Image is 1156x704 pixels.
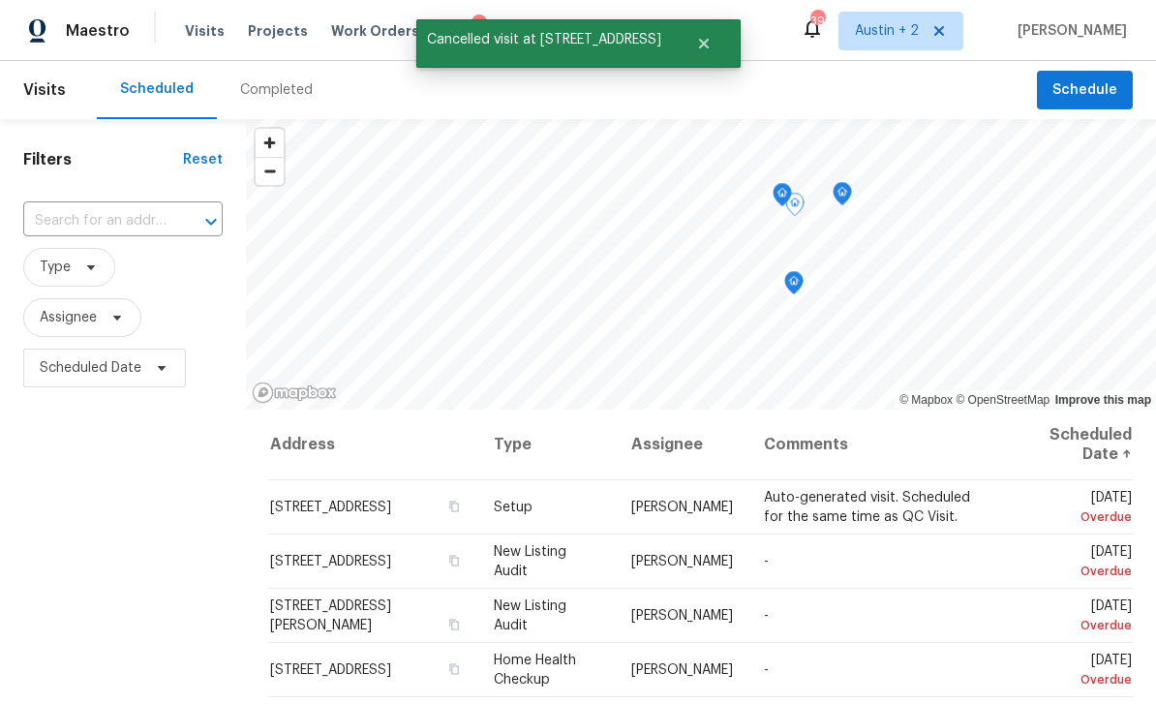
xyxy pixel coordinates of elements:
[1023,599,1132,635] span: [DATE]
[23,206,168,236] input: Search for an address...
[23,69,66,111] span: Visits
[1023,545,1132,581] span: [DATE]
[1052,78,1117,103] span: Schedule
[198,208,225,235] button: Open
[248,21,308,41] span: Projects
[40,308,97,327] span: Assignee
[478,410,616,480] th: Type
[185,21,225,41] span: Visits
[256,157,284,185] button: Zoom out
[764,555,769,568] span: -
[616,410,748,480] th: Assignee
[270,663,391,677] span: [STREET_ADDRESS]
[1037,71,1133,110] button: Schedule
[810,12,824,31] div: 39
[445,552,463,569] button: Copy Address
[1023,670,1132,689] div: Overdue
[899,393,953,407] a: Mapbox
[40,258,71,277] span: Type
[631,555,733,568] span: [PERSON_NAME]
[40,358,141,378] span: Scheduled Date
[764,663,769,677] span: -
[1010,21,1127,41] span: [PERSON_NAME]
[1008,410,1133,480] th: Scheduled Date ↑
[631,501,733,514] span: [PERSON_NAME]
[445,616,463,633] button: Copy Address
[1023,654,1132,689] span: [DATE]
[785,193,805,223] div: Map marker
[445,498,463,515] button: Copy Address
[1023,491,1132,527] span: [DATE]
[956,393,1050,407] a: OpenStreetMap
[494,599,566,632] span: New Listing Audit
[66,21,130,41] span: Maestro
[855,21,919,41] span: Austin + 2
[120,79,194,99] div: Scheduled
[252,382,337,404] a: Mapbox homepage
[1023,507,1132,527] div: Overdue
[331,21,419,41] span: Work Orders
[256,129,284,157] button: Zoom in
[631,609,733,623] span: [PERSON_NAME]
[416,19,672,60] span: Cancelled visit at [STREET_ADDRESS]
[764,609,769,623] span: -
[494,545,566,578] span: New Listing Audit
[833,182,852,212] div: Map marker
[773,183,792,213] div: Map marker
[240,80,313,100] div: Completed
[270,501,391,514] span: [STREET_ADDRESS]
[494,501,532,514] span: Setup
[1055,393,1151,407] a: Improve this map
[494,654,576,687] span: Home Health Checkup
[748,410,1008,480] th: Comments
[183,150,223,169] div: Reset
[1023,616,1132,635] div: Overdue
[784,271,804,301] div: Map marker
[1023,562,1132,581] div: Overdue
[631,663,733,677] span: [PERSON_NAME]
[269,410,478,480] th: Address
[672,24,736,63] button: Close
[764,491,970,524] span: Auto-generated visit. Scheduled for the same time as QC Visit.
[256,158,284,185] span: Zoom out
[445,660,463,678] button: Copy Address
[270,599,391,632] span: [STREET_ADDRESS][PERSON_NAME]
[472,15,487,34] div: 1
[23,150,183,169] h1: Filters
[270,555,391,568] span: [STREET_ADDRESS]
